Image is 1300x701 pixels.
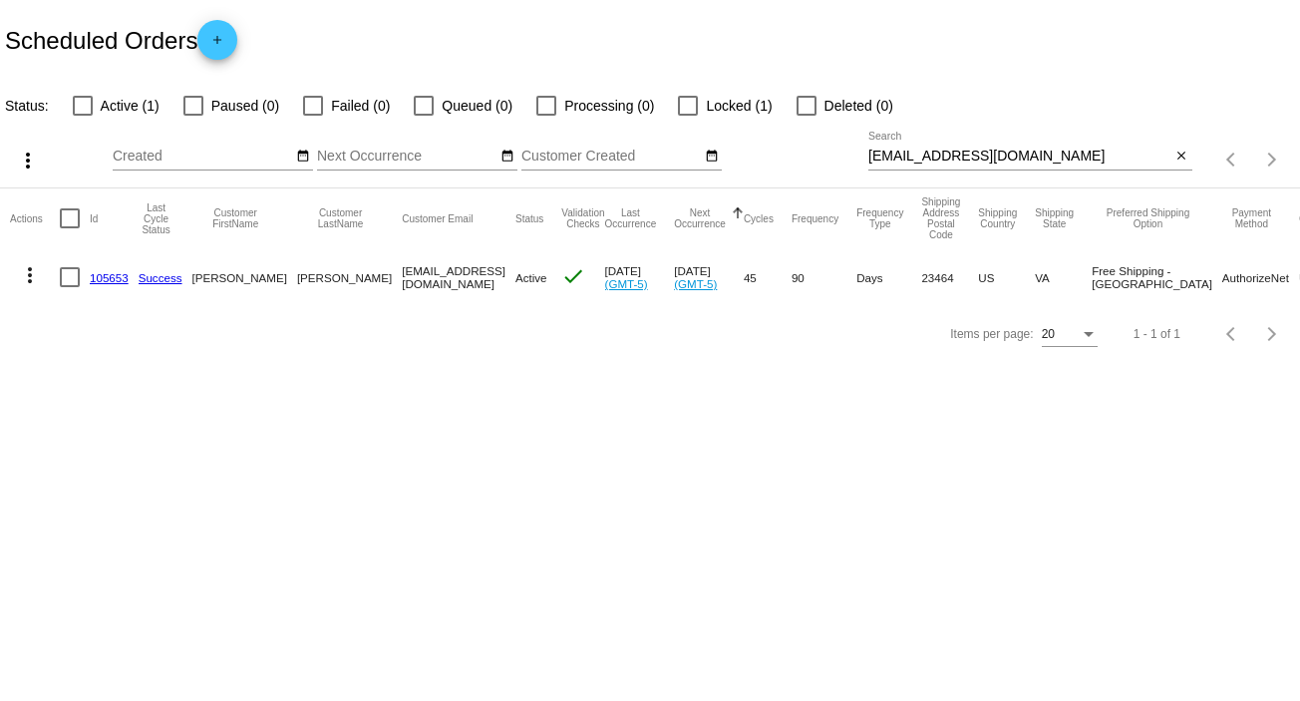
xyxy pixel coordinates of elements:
button: Clear [1171,147,1192,168]
button: Change sorting for CustomerEmail [402,212,473,224]
button: Change sorting for ShippingState [1035,207,1074,229]
button: Change sorting for PreferredShippingOption [1092,207,1204,229]
span: Active [515,271,547,284]
mat-cell: [PERSON_NAME] [297,248,402,306]
mat-cell: [DATE] [674,248,744,306]
a: Success [139,271,182,284]
mat-icon: add [205,33,229,57]
a: (GMT-5) [674,277,717,290]
mat-cell: [PERSON_NAME] [192,248,297,306]
mat-cell: Days [856,248,921,306]
mat-cell: 45 [744,248,792,306]
span: Active (1) [101,94,160,118]
mat-cell: US [978,248,1035,306]
button: Change sorting for FrequencyType [856,207,903,229]
mat-cell: 23464 [921,248,978,306]
div: 1 - 1 of 1 [1134,327,1180,341]
span: Locked (1) [706,94,772,118]
mat-select: Items per page: [1042,328,1098,342]
button: Change sorting for LastProcessingCycleId [139,202,174,235]
mat-icon: more_vert [18,263,42,287]
button: Previous page [1212,314,1252,354]
div: Items per page: [950,327,1033,341]
input: Search [868,149,1171,165]
mat-icon: date_range [296,149,310,165]
span: Queued (0) [442,94,512,118]
button: Change sorting for CustomerLastName [297,207,384,229]
mat-cell: [EMAIL_ADDRESS][DOMAIN_NAME] [402,248,515,306]
input: Customer Created [521,149,701,165]
span: Failed (0) [331,94,390,118]
mat-cell: AuthorizeNet [1222,248,1299,306]
mat-cell: VA [1035,248,1092,306]
button: Change sorting for Cycles [744,212,774,224]
mat-header-cell: Validation Checks [561,188,604,248]
button: Next page [1252,140,1292,179]
mat-cell: [DATE] [605,248,675,306]
mat-icon: date_range [500,149,514,165]
button: Change sorting for Id [90,212,98,224]
button: Change sorting for ShippingPostcode [921,196,960,240]
button: Change sorting for ShippingCountry [978,207,1017,229]
mat-cell: 90 [792,248,856,306]
mat-header-cell: Actions [10,188,60,248]
mat-icon: more_vert [16,149,40,173]
button: Change sorting for LastOccurrenceUtc [605,207,657,229]
button: Change sorting for CustomerFirstName [192,207,279,229]
mat-icon: date_range [705,149,719,165]
a: (GMT-5) [605,277,648,290]
h2: Scheduled Orders [5,20,237,60]
span: Paused (0) [211,94,279,118]
button: Change sorting for Status [515,212,543,224]
button: Change sorting for NextOccurrenceUtc [674,207,726,229]
button: Change sorting for PaymentMethod.Type [1222,207,1281,229]
button: Previous page [1212,140,1252,179]
span: Deleted (0) [824,94,893,118]
mat-cell: Free Shipping - [GEOGRAPHIC_DATA] [1092,248,1222,306]
input: Next Occurrence [317,149,496,165]
a: 105653 [90,271,129,284]
button: Change sorting for Frequency [792,212,838,224]
span: Processing (0) [564,94,654,118]
span: Status: [5,98,49,114]
mat-icon: check [561,264,585,288]
input: Created [113,149,292,165]
mat-icon: close [1174,149,1188,165]
button: Next page [1252,314,1292,354]
span: 20 [1042,327,1055,341]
